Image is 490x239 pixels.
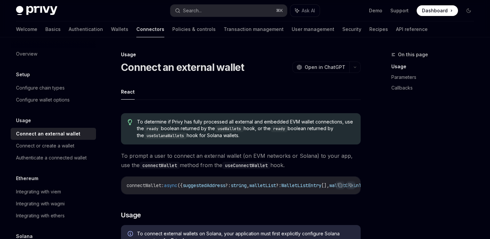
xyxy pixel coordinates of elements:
button: Open in ChatGPT [292,62,349,73]
a: Welcome [16,21,37,37]
a: Connectors [136,21,164,37]
span: : [161,182,164,188]
svg: Tip [128,119,132,125]
a: Connect an external wallet [11,128,96,140]
a: Integrating with ethers [11,210,96,222]
div: Search... [183,7,202,15]
span: Usage [121,210,141,220]
a: Authentication [69,21,103,37]
span: , [247,182,249,188]
button: Search...⌘K [170,5,287,17]
a: Support [390,7,409,14]
img: dark logo [16,6,57,15]
a: Configure chain types [11,82,96,94]
code: ready [144,125,161,132]
span: suggestedAddress [183,182,225,188]
span: WalletListEntry [281,182,321,188]
button: Ask AI [290,5,320,17]
svg: Info [128,231,134,238]
a: Parameters [391,72,479,83]
div: Integrating with viem [16,188,61,196]
a: Integrating with viem [11,186,96,198]
h5: Ethereum [16,174,38,182]
a: Recipes [369,21,388,37]
a: Dashboard [417,5,458,16]
span: Dashboard [422,7,448,14]
button: Copy the contents from the code block [336,181,344,189]
span: ⌘ K [276,8,283,13]
a: Connect or create a wallet [11,140,96,152]
span: To prompt a user to connect an external wallet (on EVM networks or Solana) to your app, use the m... [121,151,361,170]
a: Basics [45,21,61,37]
div: Integrating with wagmi [16,200,65,208]
a: Callbacks [391,83,479,93]
span: ?: [225,182,231,188]
a: Wallets [111,21,128,37]
a: Usage [391,61,479,72]
h1: Connect an external wallet [121,61,244,73]
span: walletList [249,182,276,188]
code: connectWallet [140,162,180,169]
div: Usage [121,51,361,58]
h5: Setup [16,71,30,79]
code: useConnectWallet [222,162,270,169]
h5: Usage [16,117,31,124]
div: Connect or create a wallet [16,142,74,150]
span: async [164,182,177,188]
span: ?: [276,182,281,188]
div: Integrating with ethers [16,212,65,220]
a: Security [342,21,361,37]
span: On this page [398,51,428,59]
code: ready [271,125,288,132]
span: walletChainType [329,182,369,188]
a: Demo [369,7,382,14]
code: useWallets [215,125,244,132]
a: Configure wallet options [11,94,96,106]
a: Integrating with wagmi [11,198,96,210]
span: ({ [177,182,183,188]
span: string [231,182,247,188]
a: Transaction management [224,21,284,37]
a: Authenticate a connected wallet [11,152,96,164]
span: [], [321,182,329,188]
a: Policies & controls [172,21,216,37]
button: Ask AI [346,181,355,189]
button: Toggle dark mode [463,5,474,16]
code: useSolanaWallets [144,132,187,139]
div: Configure chain types [16,84,65,92]
span: Open in ChatGPT [305,64,345,71]
a: User management [292,21,334,37]
span: connectWallet [127,182,161,188]
div: Connect an external wallet [16,130,80,138]
button: React [121,84,135,100]
div: Authenticate a connected wallet [16,154,87,162]
span: Ask AI [302,7,315,14]
div: Overview [16,50,37,58]
a: API reference [396,21,428,37]
a: Overview [11,48,96,60]
span: To determine if Privy has fully processed all external and embedded EVM wallet connections, use t... [137,119,354,139]
div: Configure wallet options [16,96,70,104]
